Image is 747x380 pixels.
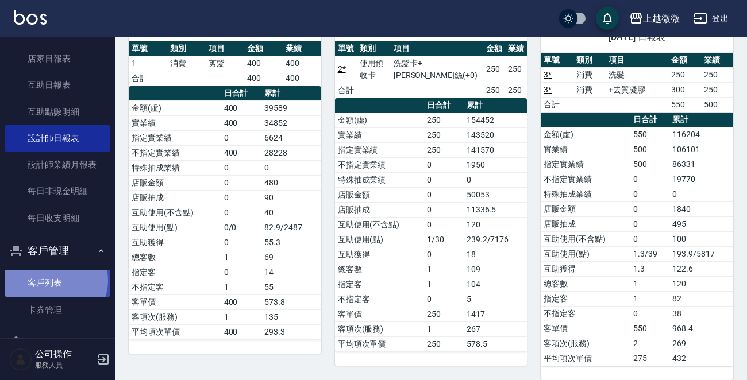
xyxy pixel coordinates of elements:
td: 275 [630,351,670,366]
th: 金額 [668,53,700,68]
td: 互助使用(不含點) [335,217,425,232]
td: 250 [505,83,527,98]
a: 卡券管理 [5,297,110,323]
td: 82.9/2487 [261,220,321,235]
td: 1950 [464,157,527,172]
a: 每日收支明細 [5,205,110,231]
td: 0 [424,172,464,187]
td: 400 [283,71,321,86]
td: 55.3 [261,235,321,250]
button: 客戶管理 [5,236,110,266]
td: 實業績 [129,115,221,130]
td: 指定實業績 [335,142,425,157]
a: 客戶列表 [5,270,110,296]
td: 0 [261,160,321,175]
td: 不指定實業績 [541,172,630,187]
td: 141570 [464,142,527,157]
th: 單號 [541,53,573,68]
td: 1 [424,321,464,336]
td: 客單價 [541,321,630,336]
td: 500 [630,142,670,157]
td: 0 [669,187,733,201]
th: 類別 [573,53,606,68]
td: 18 [464,247,527,262]
td: 洗髮卡+[PERSON_NAME]絲(+0) [391,56,484,83]
td: 39589 [261,100,321,115]
td: 消費 [573,67,606,82]
td: 1 [221,280,262,294]
img: Person [9,348,32,371]
th: 類別 [357,41,391,56]
td: 實業績 [541,142,630,157]
td: 86331 [669,157,733,172]
td: 400 [221,100,262,115]
td: 1/30 [424,232,464,247]
td: 28228 [261,145,321,160]
td: 洗髮 [606,67,669,82]
td: 550 [630,127,670,142]
td: 143520 [464,127,527,142]
a: 1 [132,59,136,68]
td: 互助使用(點) [129,220,221,235]
td: 1 [424,262,464,277]
td: 特殊抽成業績 [335,172,425,187]
td: 指定實業績 [541,157,630,172]
td: 11336.5 [464,202,527,217]
td: 指定客 [129,265,221,280]
td: 不指定實業績 [129,145,221,160]
td: 14 [261,265,321,280]
td: 0 [424,292,464,307]
td: 55 [261,280,321,294]
td: 金額(虛) [335,113,425,127]
td: 1 [630,276,670,291]
td: 實業績 [335,127,425,142]
td: 不指定客 [129,280,221,294]
td: 250 [483,83,505,98]
td: 店販金額 [335,187,425,202]
td: 0 [221,160,262,175]
td: 合計 [129,71,167,86]
td: 總客數 [335,262,425,277]
td: 店販抽成 [541,216,630,231]
td: 總客數 [541,276,630,291]
button: 員工及薪資 [5,328,110,358]
td: 客項次(服務) [541,336,630,351]
td: 400 [221,145,262,160]
td: 0 [464,172,527,187]
td: 平均項次單價 [541,351,630,366]
td: 互助獲得 [541,261,630,276]
td: 總客數 [129,250,221,265]
table: a dense table [129,86,321,340]
td: 指定客 [335,277,425,292]
a: 店家日報表 [5,45,110,72]
td: 互助使用(點) [541,246,630,261]
td: 0 [221,175,262,190]
td: 116204 [669,127,733,142]
td: 400 [221,115,262,130]
td: 1 [630,291,670,306]
td: 269 [669,336,733,351]
table: a dense table [129,41,321,86]
a: 互助點數明細 [5,99,110,125]
td: 店販抽成 [129,190,221,205]
td: 1.3 [630,261,670,276]
td: 104 [464,277,527,292]
td: 250 [483,56,505,83]
a: 設計師業績月報表 [5,152,110,178]
td: 0 [630,306,670,321]
td: 34852 [261,115,321,130]
td: 店販抽成 [335,202,425,217]
td: 客項次(服務) [335,321,425,336]
td: 客單價 [335,307,425,321]
td: 120 [464,217,527,232]
th: 累計 [261,86,321,101]
td: 50053 [464,187,527,202]
td: 293.3 [261,324,321,339]
td: 不指定客 [541,306,630,321]
td: 250 [668,67,700,82]
th: 類別 [167,41,206,56]
td: 指定客 [541,291,630,306]
td: 0 [630,216,670,231]
th: 業績 [283,41,321,56]
td: 154452 [464,113,527,127]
